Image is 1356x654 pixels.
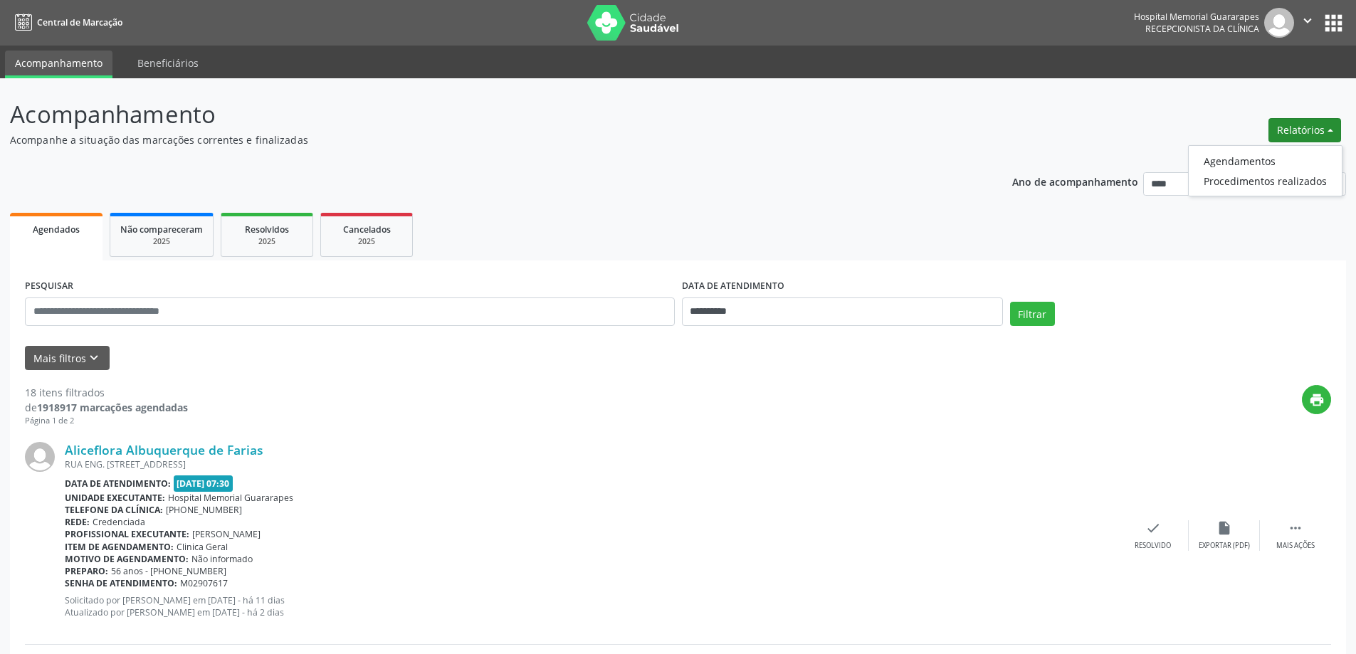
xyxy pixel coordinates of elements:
span: Clinica Geral [177,541,228,553]
p: Acompanhamento [10,97,945,132]
span: M02907617 [180,577,228,589]
div: Hospital Memorial Guararapes [1134,11,1259,23]
p: Solicitado por [PERSON_NAME] em [DATE] - há 11 dias Atualizado por [PERSON_NAME] em [DATE] - há 2... [65,594,1118,618]
span: Credenciada [93,516,145,528]
span: Resolvidos [245,223,289,236]
b: Telefone da clínica: [65,504,163,516]
span: 56 anos - [PHONE_NUMBER] [111,565,226,577]
span: [DATE] 07:30 [174,475,233,492]
a: Procedimentos realizados [1189,171,1342,191]
b: Data de atendimento: [65,478,171,490]
div: RUA ENG. [STREET_ADDRESS] [65,458,1118,470]
div: Página 1 de 2 [25,415,188,427]
p: Ano de acompanhamento [1012,172,1138,190]
a: Central de Marcação [10,11,122,34]
a: Acompanhamento [5,51,112,78]
div: Resolvido [1135,541,1171,551]
div: 18 itens filtrados [25,385,188,400]
button: Mais filtroskeyboard_arrow_down [25,346,110,371]
b: Unidade executante: [65,492,165,504]
button: Relatórios [1268,118,1341,142]
a: Agendamentos [1189,151,1342,171]
span: Não informado [191,553,253,565]
span: [PERSON_NAME] [192,528,261,540]
button: apps [1321,11,1346,36]
strong: 1918917 marcações agendadas [37,401,188,414]
span: Hospital Memorial Guararapes [168,492,293,504]
span: Central de Marcação [37,16,122,28]
a: Aliceflora Albuquerque de Farias [65,442,263,458]
span: Agendados [33,223,80,236]
span: Não compareceram [120,223,203,236]
img: img [25,442,55,472]
div: de [25,400,188,415]
span: Cancelados [343,223,391,236]
label: PESQUISAR [25,275,73,297]
i:  [1288,520,1303,536]
i:  [1300,13,1315,28]
b: Senha de atendimento: [65,577,177,589]
div: Exportar (PDF) [1199,541,1250,551]
button: Filtrar [1010,302,1055,326]
img: img [1264,8,1294,38]
div: 2025 [331,236,402,247]
p: Acompanhe a situação das marcações correntes e finalizadas [10,132,945,147]
b: Motivo de agendamento: [65,553,189,565]
b: Profissional executante: [65,528,189,540]
div: Mais ações [1276,541,1315,551]
i: insert_drive_file [1216,520,1232,536]
i: check [1145,520,1161,536]
i: print [1309,392,1325,408]
i: keyboard_arrow_down [86,350,102,366]
b: Preparo: [65,565,108,577]
b: Item de agendamento: [65,541,174,553]
button:  [1294,8,1321,38]
span: [PHONE_NUMBER] [166,504,242,516]
div: 2025 [120,236,203,247]
label: DATA DE ATENDIMENTO [682,275,784,297]
div: 2025 [231,236,303,247]
span: Recepcionista da clínica [1145,23,1259,35]
a: Beneficiários [127,51,209,75]
b: Rede: [65,516,90,528]
ul: Relatórios [1188,145,1342,196]
button: print [1302,385,1331,414]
